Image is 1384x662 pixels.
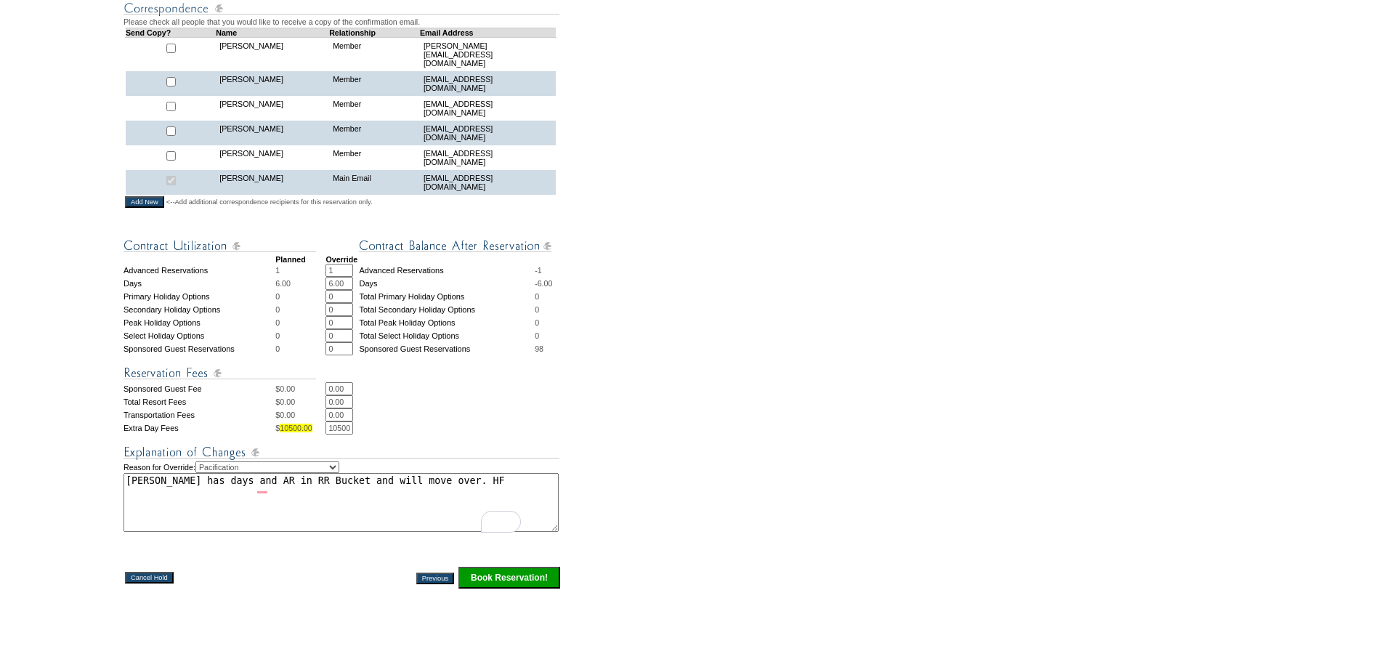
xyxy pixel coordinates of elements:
td: Member [329,121,420,145]
input: Add New [125,196,164,208]
td: Extra Day Fees [124,421,275,435]
span: -6.00 [535,279,552,288]
td: Peak Holiday Options [124,316,275,329]
td: Send Copy? [126,28,216,37]
td: Total Peak Holiday Options [359,316,535,329]
td: Secondary Holiday Options [124,303,275,316]
td: [PERSON_NAME] [216,121,329,145]
td: [EMAIL_ADDRESS][DOMAIN_NAME] [420,121,556,145]
td: Email Address [420,28,556,37]
td: Total Resort Fees [124,395,275,408]
td: Days [359,277,535,290]
td: Total Select Holiday Options [359,329,535,342]
td: Days [124,277,275,290]
td: Sponsored Guest Reservations [359,342,535,355]
span: 0 [535,292,539,301]
td: Main Email [329,170,420,195]
td: Sponsored Guest Fee [124,382,275,395]
span: 6.00 [275,279,291,288]
span: 0.00 [280,384,295,393]
td: $ [275,421,325,435]
td: $ [275,408,325,421]
span: 0 [275,292,280,301]
td: Advanced Reservations [359,264,535,277]
span: 0 [275,344,280,353]
img: Reservation Fees [124,364,316,382]
td: Advanced Reservations [124,264,275,277]
strong: Planned [275,255,305,264]
span: 0 [535,305,539,314]
td: [EMAIL_ADDRESS][DOMAIN_NAME] [420,96,556,121]
td: Primary Holiday Options [124,290,275,303]
span: 0 [275,305,280,314]
td: $ [275,395,325,408]
td: [EMAIL_ADDRESS][DOMAIN_NAME] [420,145,556,170]
td: Member [329,145,420,170]
input: Cancel Hold [125,572,174,584]
span: 0 [275,318,280,327]
input: Previous [416,573,454,584]
td: Reason for Override: [124,461,562,532]
span: 0 [535,331,539,340]
td: [EMAIL_ADDRESS][DOMAIN_NAME] [420,71,556,96]
span: 0.00 [280,397,295,406]
span: -1 [535,266,541,275]
td: Total Secondary Holiday Options [359,303,535,316]
span: Please check all people that you would like to receive a copy of the confirmation email. [124,17,420,26]
td: [PERSON_NAME] [216,71,329,96]
td: Member [329,37,420,71]
td: Member [329,71,420,96]
td: [EMAIL_ADDRESS][DOMAIN_NAME] [420,170,556,195]
td: Transportation Fees [124,408,275,421]
span: 0 [535,318,539,327]
td: Relationship [329,28,420,37]
td: [PERSON_NAME] [216,37,329,71]
td: [PERSON_NAME] [216,145,329,170]
span: 0 [275,331,280,340]
span: 10500.00 [280,424,312,432]
td: Sponsored Guest Reservations [124,342,275,355]
img: Contract Utilization [124,237,316,255]
td: [PERSON_NAME] [216,170,329,195]
strong: Override [325,255,357,264]
td: [PERSON_NAME] [216,96,329,121]
td: [PERSON_NAME][EMAIL_ADDRESS][DOMAIN_NAME] [420,37,556,71]
span: 0.00 [280,411,295,419]
span: 98 [535,344,543,353]
img: Contract Balance After Reservation [359,237,551,255]
td: Member [329,96,420,121]
td: $ [275,382,325,395]
input: Click this button to finalize your reservation. [458,567,560,589]
td: Name [216,28,329,37]
span: <--Add additional correspondence recipients for this reservation only. [166,198,373,206]
img: Explanation of Changes [124,443,559,461]
td: Total Primary Holiday Options [359,290,535,303]
textarea: To enrich screen reader interactions, please activate Accessibility in Grammarly extension settings [124,473,559,532]
td: Select Holiday Options [124,329,275,342]
span: 1 [275,266,280,275]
